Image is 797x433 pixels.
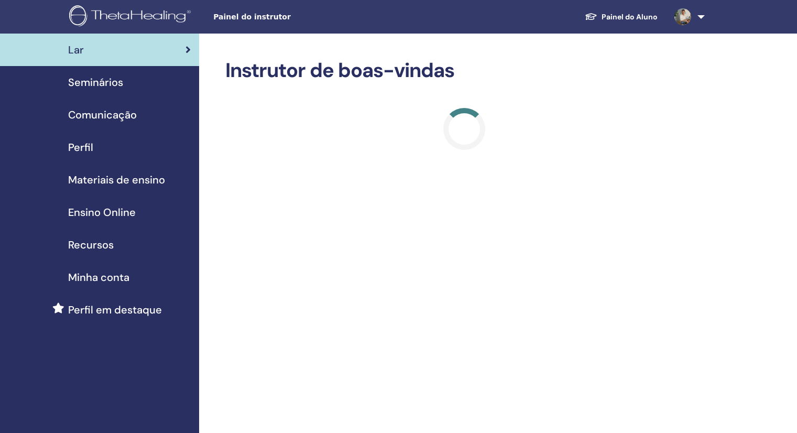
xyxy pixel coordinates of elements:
[68,204,136,220] span: Ensino Online
[674,8,691,25] img: default.jpg
[225,59,703,83] h2: Instrutor de boas-vindas
[68,74,123,90] span: Seminários
[68,139,93,155] span: Perfil
[213,12,370,23] span: Painel do instrutor
[68,302,162,318] span: Perfil em destaque
[68,42,84,58] span: Lar
[68,237,114,253] span: Recursos
[576,7,666,27] a: Painel do Aluno
[68,172,165,188] span: Materiais de ensino
[585,12,597,21] img: graduation-cap-white.svg
[68,269,129,285] span: Minha conta
[69,5,194,29] img: logo.png
[68,107,137,123] span: Comunicação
